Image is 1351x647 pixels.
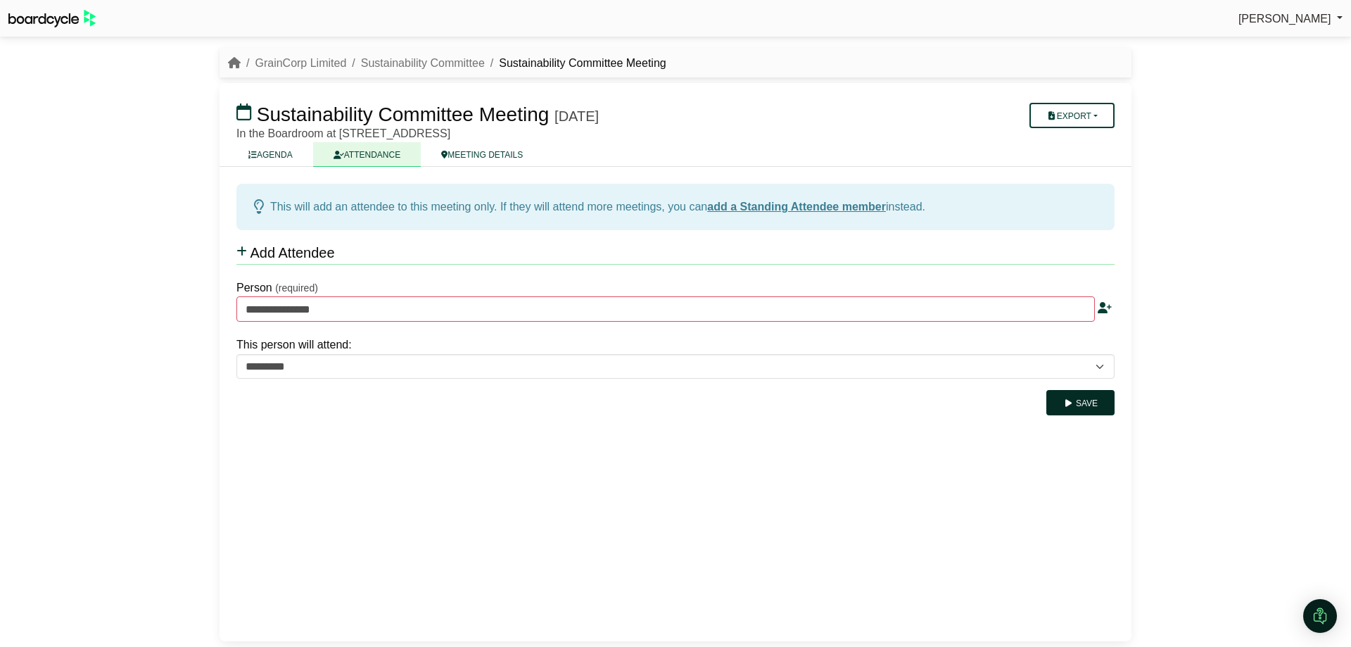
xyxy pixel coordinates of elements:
[1238,13,1331,25] span: [PERSON_NAME]
[257,103,550,125] span: Sustainability Committee Meeting
[1303,599,1337,633] div: Open Intercom Messenger
[8,10,96,27] img: BoardcycleBlackGreen-aaafeed430059cb809a45853b8cf6d952af9d84e6e89e1f1685b34bfd5cb7d64.svg
[255,57,346,69] a: GrainCorp Limited
[361,57,485,69] a: Sustainability Committee
[554,108,599,125] div: [DATE]
[707,201,886,213] a: add a Standing Attendee member
[1098,299,1112,318] div: Add a new person
[270,198,925,216] div: This will add an attendee to this meeting only. If they will attend more meetings, you can instead.
[1238,10,1343,28] a: [PERSON_NAME]
[228,142,313,167] a: AGENDA
[1046,390,1115,415] button: Save
[228,54,666,73] nav: breadcrumb
[421,142,543,167] a: MEETING DETAILS
[1029,103,1115,128] button: Export
[236,127,450,139] span: In the Boardroom at [STREET_ADDRESS]
[250,245,334,260] span: Add Attendee
[485,54,666,73] li: Sustainability Committee Meeting
[275,282,318,294] small: (required)
[236,336,352,354] label: This person will attend:
[236,279,272,297] label: Person
[313,142,421,167] a: ATTENDANCE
